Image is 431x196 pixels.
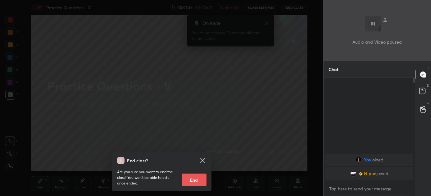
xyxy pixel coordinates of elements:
span: Nipun [364,171,376,176]
p: D [427,83,429,88]
div: grid [324,152,415,181]
h4: End class? [127,157,148,164]
span: You [364,157,371,162]
p: Are you sure you want to end the class? You won’t be able to edit once ended. [117,169,177,186]
p: G [427,101,429,105]
span: joined [371,157,383,162]
img: e08afb1adbab4fda801bfe2e535ac9a4.jpg [355,157,361,163]
img: dcf135cfede144ce86757e5b5a1983d7.jpg [350,170,356,177]
p: Audio and Video paused [352,39,402,45]
span: joined [376,171,388,176]
p: T [427,66,429,70]
p: Chat [324,61,343,78]
img: Learner_Badge_beginner_1_8b307cf2a0.svg [359,172,363,176]
button: End [182,174,206,186]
